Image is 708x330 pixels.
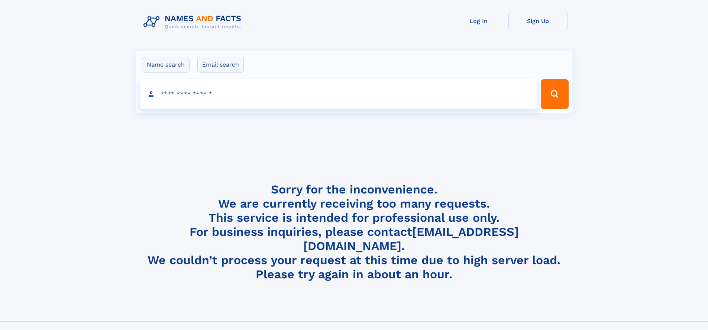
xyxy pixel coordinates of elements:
[140,79,538,109] input: search input
[541,79,568,109] button: Search Button
[449,12,508,30] a: Log In
[197,57,244,73] label: Email search
[140,182,568,282] h4: Sorry for the inconvenience. We are currently receiving too many requests. This service is intend...
[140,12,248,32] img: Logo Names and Facts
[508,12,568,30] a: Sign Up
[142,57,190,73] label: Name search
[303,225,519,253] a: [EMAIL_ADDRESS][DOMAIN_NAME]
